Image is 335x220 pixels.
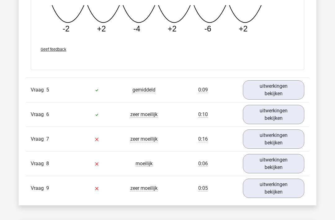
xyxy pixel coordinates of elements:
tspan: -6 [204,25,211,33]
span: Vraag [31,136,46,143]
a: uitwerkingen bekijken [243,154,304,174]
span: 6 [46,112,49,118]
span: Vraag [31,87,46,94]
tspan: +2 [97,25,106,33]
span: Geef feedback [41,47,66,52]
a: uitwerkingen bekijken [243,105,304,124]
span: 0:05 [198,185,208,192]
a: uitwerkingen bekijken [243,179,304,198]
span: 8 [46,161,49,167]
a: uitwerkingen bekijken [243,81,304,100]
span: 5 [46,87,49,93]
a: uitwerkingen bekijken [243,130,304,149]
span: Vraag [31,160,46,168]
span: 0:16 [198,136,208,143]
span: 0:10 [198,112,208,118]
tspan: -2 [63,25,69,33]
span: Vraag [31,111,46,119]
span: moeilijk [136,161,153,167]
span: zeer moeilijk [130,136,158,143]
span: zeer moeilijk [130,185,158,192]
span: Vraag [31,185,46,192]
span: 0:06 [198,161,208,167]
span: zeer moeilijk [130,112,158,118]
tspan: +2 [239,25,248,33]
span: 9 [46,185,49,191]
span: gemiddeld [132,87,155,93]
span: 7 [46,136,49,142]
span: 0:09 [198,87,208,93]
tspan: -4 [133,25,140,33]
tspan: +2 [168,25,177,33]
